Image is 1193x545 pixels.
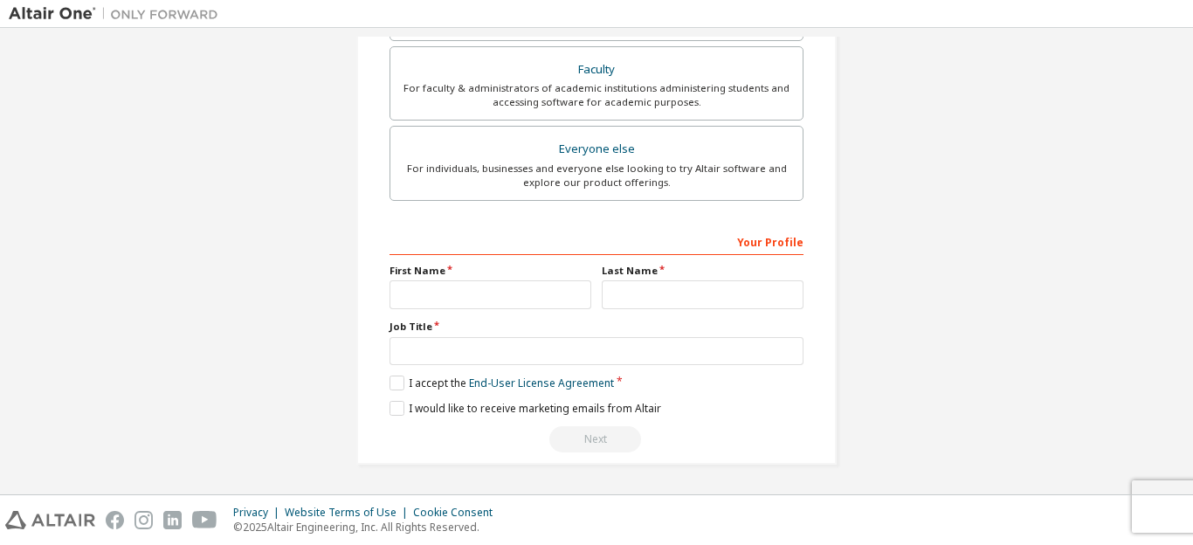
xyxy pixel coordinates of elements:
div: For faculty & administrators of academic institutions administering students and accessing softwa... [401,81,792,109]
label: First Name [390,264,591,278]
img: linkedin.svg [163,511,182,529]
label: I would like to receive marketing emails from Altair [390,401,661,416]
div: Faculty [401,58,792,82]
label: Last Name [602,264,803,278]
div: Everyone else [401,137,792,162]
div: For individuals, businesses and everyone else looking to try Altair software and explore our prod... [401,162,792,190]
div: Cookie Consent [413,506,503,520]
img: Altair One [9,5,227,23]
label: I accept the [390,376,614,390]
div: Read and acccept EULA to continue [390,426,803,452]
div: Website Terms of Use [285,506,413,520]
img: youtube.svg [192,511,217,529]
img: instagram.svg [134,511,153,529]
img: altair_logo.svg [5,511,95,529]
img: facebook.svg [106,511,124,529]
p: © 2025 Altair Engineering, Inc. All Rights Reserved. [233,520,503,535]
label: Job Title [390,320,803,334]
div: Your Profile [390,227,803,255]
a: End-User License Agreement [469,376,614,390]
div: Privacy [233,506,285,520]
